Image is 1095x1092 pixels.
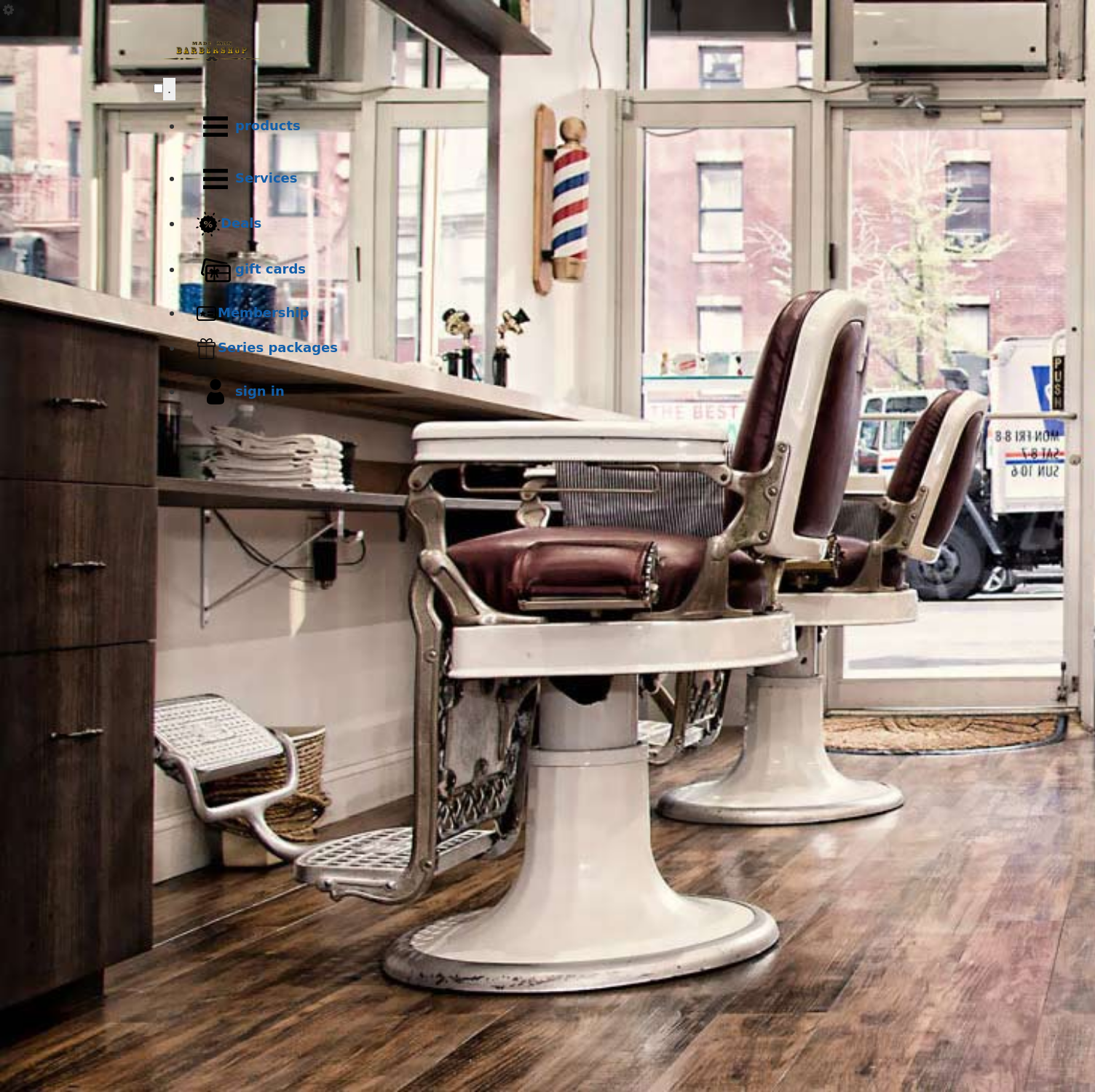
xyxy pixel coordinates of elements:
[183,100,941,153] a: Productsproducts
[183,244,941,296] a: Gift cardsgift cards
[196,212,221,237] img: Deals
[218,340,338,355] b: Series packages
[221,215,261,231] b: Deals
[183,296,941,331] a: MembershipMembership
[154,28,270,75] img: Made Man Barbershop logo
[183,205,941,244] a: DealsDeals
[218,305,309,320] b: Membership
[235,118,301,133] b: products
[167,81,171,96] span: .
[235,383,285,399] b: sign in
[163,78,175,100] button: menu toggle
[235,170,298,186] b: Services
[183,366,941,418] a: sign insign in
[154,84,163,93] input: menu toggle
[196,338,218,359] img: Series packages
[196,250,235,290] img: Gift cards
[196,303,218,324] img: Membership
[196,159,235,199] img: Services
[183,331,941,366] a: Series packagesSeries packages
[235,261,306,276] b: gift cards
[183,153,941,205] a: ServicesServices
[196,372,235,412] img: sign in
[196,107,235,146] img: Products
